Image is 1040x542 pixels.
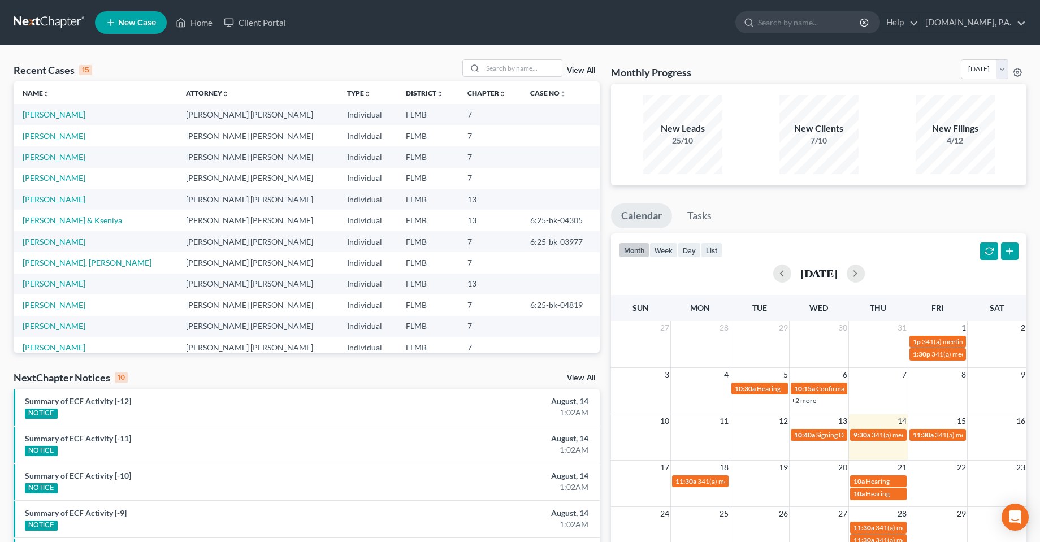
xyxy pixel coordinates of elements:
[397,125,458,146] td: FLMB
[23,237,85,246] a: [PERSON_NAME]
[25,396,131,406] a: Summary of ECF Activity [-12]
[23,342,85,352] a: [PERSON_NAME]
[458,168,521,189] td: 7
[816,431,917,439] span: Signing Date for [PERSON_NAME]
[397,168,458,189] td: FLMB
[397,337,458,358] td: FLMB
[43,90,50,97] i: unfold_more
[397,189,458,210] td: FLMB
[931,350,976,358] span: 341(a) meeting
[935,431,980,439] span: 341(a) meeting
[397,274,458,294] td: FLMB
[483,60,562,76] input: Search by name...
[338,252,397,273] td: Individual
[458,274,521,294] td: 13
[697,477,742,485] span: 341(a) meeting
[678,242,701,258] button: day
[338,337,397,358] td: Individual
[778,507,789,521] span: 26
[458,294,521,315] td: 7
[778,414,789,428] span: 12
[896,461,908,474] span: 21
[1015,414,1026,428] span: 16
[1020,321,1026,335] span: 2
[338,146,397,167] td: Individual
[794,384,815,393] span: 10:15a
[23,89,50,97] a: Nameunfold_more
[881,12,918,33] a: Help
[872,431,916,439] span: 341(a) meeting
[521,294,600,315] td: 6:25-bk-04819
[406,89,443,97] a: Districtunfold_more
[853,477,865,485] span: 10a
[920,12,1026,33] a: [DOMAIN_NAME], P.A.
[23,173,85,183] a: [PERSON_NAME]
[913,431,934,439] span: 11:30a
[338,231,397,252] td: Individual
[397,231,458,252] td: FLMB
[567,67,595,75] a: View All
[701,242,722,258] button: list
[23,321,85,331] a: [PERSON_NAME]
[467,89,506,97] a: Chapterunfold_more
[25,521,58,531] div: NOTICE
[659,461,670,474] span: 17
[458,316,521,337] td: 7
[222,90,229,97] i: unfold_more
[677,203,722,228] a: Tasks
[778,461,789,474] span: 19
[397,104,458,125] td: FLMB
[837,461,848,474] span: 20
[338,274,397,294] td: Individual
[23,110,85,119] a: [PERSON_NAME]
[866,477,890,485] span: Hearing
[170,12,218,33] a: Home
[23,215,122,225] a: [PERSON_NAME] & Kseniya
[778,321,789,335] span: 29
[23,131,85,141] a: [PERSON_NAME]
[659,321,670,335] span: 27
[870,303,886,313] span: Thu
[408,482,588,493] div: 1:02AM
[458,125,521,146] td: 7
[643,122,722,135] div: New Leads
[842,368,848,381] span: 6
[25,508,127,518] a: Summary of ECF Activity [-9]
[922,337,967,346] span: 341(a) meeting
[816,384,880,393] span: Confirmation hearing
[458,210,521,231] td: 13
[530,89,566,97] a: Case Nounfold_more
[876,523,920,532] span: 341(a) meeting
[458,231,521,252] td: 7
[956,461,967,474] span: 22
[79,65,92,75] div: 15
[23,300,85,310] a: [PERSON_NAME]
[408,519,588,530] div: 1:02AM
[758,12,861,33] input: Search by name...
[338,210,397,231] td: Individual
[853,523,874,532] span: 11:30a
[853,489,865,498] span: 10a
[23,152,85,162] a: [PERSON_NAME]
[619,242,649,258] button: month
[560,90,566,97] i: unfold_more
[25,433,131,443] a: Summary of ECF Activity [-11]
[338,168,397,189] td: Individual
[115,372,128,383] div: 10
[397,316,458,337] td: FLMB
[338,104,397,125] td: Individual
[723,368,730,381] span: 4
[408,407,588,418] div: 1:02AM
[186,89,229,97] a: Attorneyunfold_more
[643,135,722,146] div: 25/10
[436,90,443,97] i: unfold_more
[718,321,730,335] span: 28
[896,321,908,335] span: 31
[338,294,397,315] td: Individual
[853,431,870,439] span: 9:30a
[177,231,338,252] td: [PERSON_NAME] [PERSON_NAME]
[177,252,338,273] td: [PERSON_NAME] [PERSON_NAME]
[718,461,730,474] span: 18
[675,477,696,485] span: 11:30a
[800,267,838,279] h2: [DATE]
